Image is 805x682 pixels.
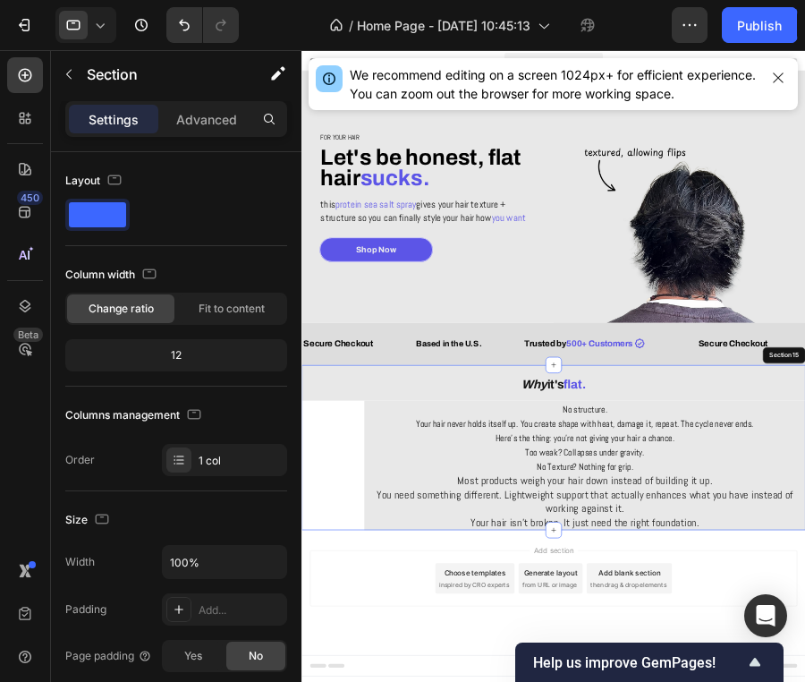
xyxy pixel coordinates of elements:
[533,652,766,673] button: Show survey - Help us improve GemPages!
[3,508,126,525] span: Secure Checkout
[460,622,538,643] span: No structure.
[392,508,466,525] span: Trusted by
[163,546,286,578] input: Auto
[89,301,154,317] span: Change ratio
[744,594,787,637] div: Open Intercom Messenger
[350,65,758,103] div: We recommend editing on a screen 1024px+ for efficient experience. You can zoom out the browser f...
[249,648,263,664] span: No
[31,330,231,373] button: Shop Now
[166,7,239,43] div: Undo/Redo
[201,509,317,524] span: Based in the U.S.
[533,654,744,671] span: Help us improve GemPages!
[335,284,357,306] span: you
[199,453,283,469] div: 1 col
[87,64,233,85] p: Section
[65,648,152,664] div: Page padding
[65,554,95,570] div: Width
[199,301,265,317] span: Fit to content
[737,16,782,35] div: Publish
[722,7,797,43] button: Publish
[96,341,166,362] div: Shop Now
[301,50,805,682] iframe: Design area
[199,602,283,618] div: Add...
[65,169,125,193] div: Layout
[466,508,583,525] span: 500+ Customers
[387,577,432,601] i: Why
[65,263,160,287] div: Column width
[17,191,43,205] div: 450
[184,648,202,664] span: Yes
[360,284,394,306] span: want
[176,110,237,129] p: Advanced
[65,452,95,468] div: Order
[387,577,462,601] span: it's
[201,648,796,669] span: Your hair never holds itself up. You create shape with heat, damage it, repeat. The cycle never e...
[69,343,284,368] div: 12
[65,508,113,533] div: Size
[357,16,530,35] span: Home Page - [DATE] 10:45:13
[65,404,205,428] div: Columns management
[349,16,353,35] span: /
[65,601,106,618] div: Padding
[13,328,43,342] div: Beta
[89,110,139,129] p: Settings
[462,577,500,601] span: flat.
